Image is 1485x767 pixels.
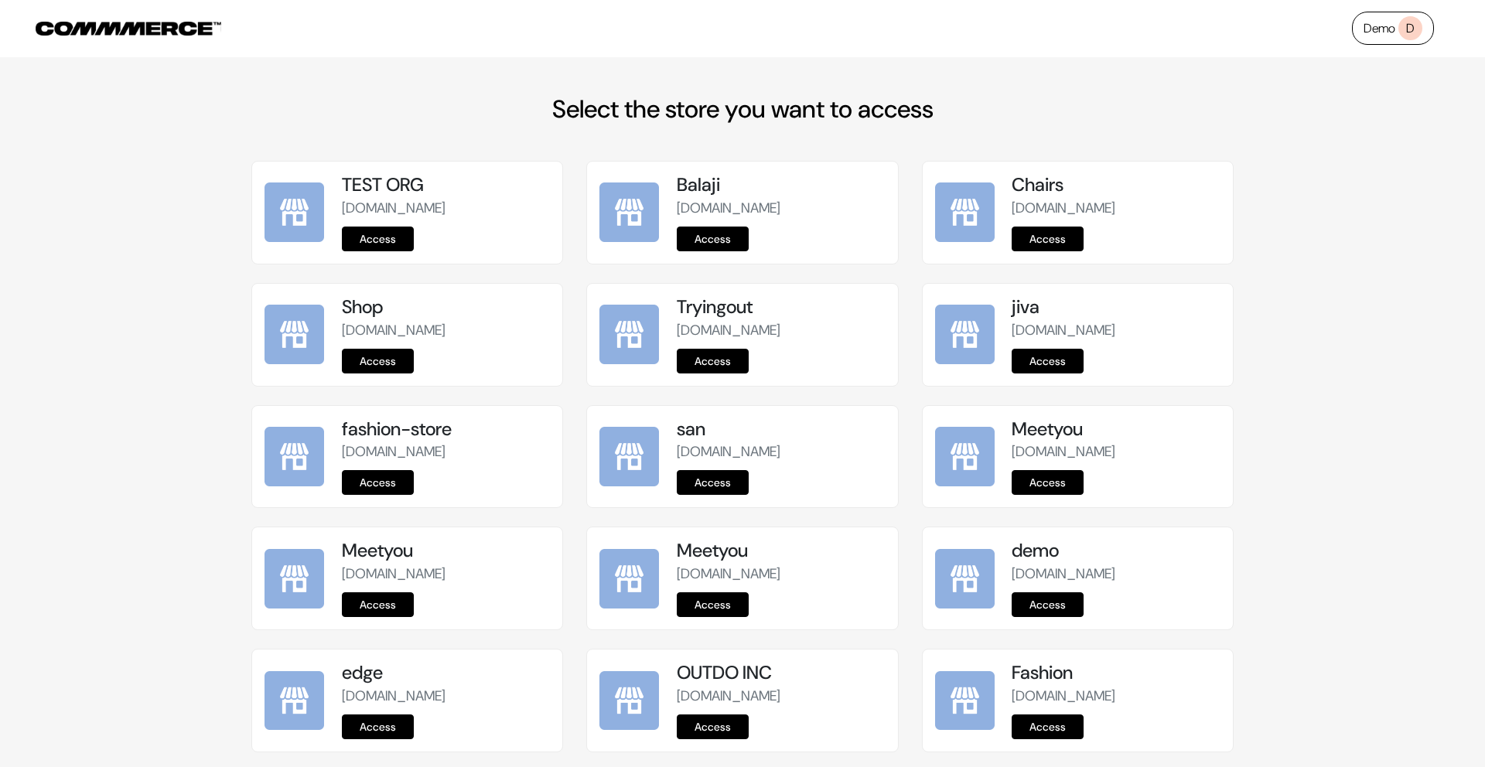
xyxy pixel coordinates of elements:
a: Access [677,714,749,739]
span: D [1398,16,1422,40]
img: TEST ORG [265,182,324,242]
h5: Fashion [1012,662,1220,684]
h5: Meetyou [1012,418,1220,441]
a: Access [342,592,414,617]
img: COMMMERCE [36,22,221,36]
h5: Shop [342,296,550,319]
p: [DOMAIN_NAME] [677,564,885,585]
h5: Meetyou [342,540,550,562]
img: Meetyou [265,549,324,608]
a: Access [1012,227,1084,251]
p: [DOMAIN_NAME] [677,686,885,707]
img: san [599,427,659,486]
h5: edge [342,662,550,684]
p: [DOMAIN_NAME] [342,198,550,219]
h5: OUTDO INC [677,662,885,684]
h5: Meetyou [677,540,885,562]
a: Access [342,714,414,739]
img: jiva [935,305,995,364]
h2: Select the store you want to access [251,94,1234,124]
a: Access [677,349,749,373]
h5: TEST ORG [342,174,550,196]
a: Access [1012,714,1084,739]
img: edge [265,671,324,731]
img: OUTDO INC [599,671,659,731]
p: [DOMAIN_NAME] [677,198,885,219]
h5: Tryingout [677,296,885,319]
h5: jiva [1012,296,1220,319]
img: Fashion [935,671,995,731]
p: [DOMAIN_NAME] [1012,320,1220,341]
img: Chairs [935,182,995,242]
a: Access [677,470,749,495]
h5: demo [1012,540,1220,562]
img: Tryingout [599,305,659,364]
img: Balaji [599,182,659,242]
a: DemoD [1352,12,1434,45]
img: fashion-store [265,427,324,486]
a: Access [342,227,414,251]
img: Shop [265,305,324,364]
img: Meetyou [935,427,995,486]
h5: fashion-store [342,418,550,441]
img: Meetyou [599,549,659,608]
p: [DOMAIN_NAME] [1012,441,1220,462]
a: Access [342,349,414,373]
a: Access [677,227,749,251]
img: demo [935,549,995,608]
h5: san [677,418,885,441]
a: Access [677,592,749,617]
h5: Chairs [1012,174,1220,196]
p: [DOMAIN_NAME] [342,564,550,585]
p: [DOMAIN_NAME] [342,441,550,462]
h5: Balaji [677,174,885,196]
a: Access [1012,349,1084,373]
p: [DOMAIN_NAME] [342,686,550,707]
p: [DOMAIN_NAME] [1012,686,1220,707]
a: Access [1012,592,1084,617]
a: Access [342,470,414,495]
p: [DOMAIN_NAME] [1012,564,1220,585]
p: [DOMAIN_NAME] [677,441,885,462]
p: [DOMAIN_NAME] [1012,198,1220,219]
p: [DOMAIN_NAME] [677,320,885,341]
p: [DOMAIN_NAME] [342,320,550,341]
a: Access [1012,470,1084,495]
